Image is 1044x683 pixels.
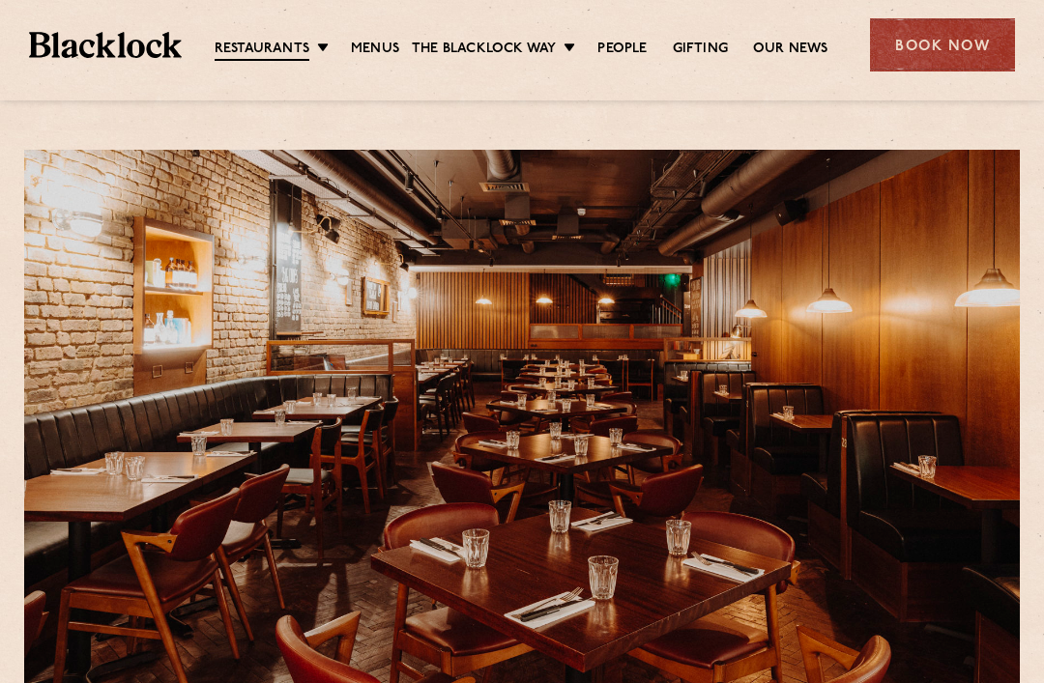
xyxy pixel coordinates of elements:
[351,40,399,59] a: Menus
[753,40,828,59] a: Our News
[597,40,647,59] a: People
[673,40,728,59] a: Gifting
[29,32,182,58] img: BL_Textured_Logo-footer-cropped.svg
[412,40,556,59] a: The Blacklock Way
[870,18,1015,71] div: Book Now
[215,40,309,61] a: Restaurants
